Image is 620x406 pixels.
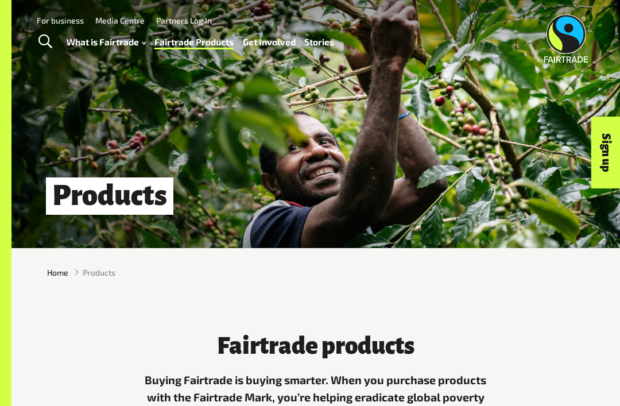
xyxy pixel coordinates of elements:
a: For business [37,16,84,25]
a: Fairtrade Products [154,34,234,50]
a: Toggle Search [31,28,59,56]
h1: Products [46,177,173,215]
a: Media Centre [95,16,145,25]
a: Get Involved [243,34,296,50]
h3: Fairtrade products [139,333,493,359]
a: Partners Log In [156,16,212,25]
a: What is Fairtrade [67,34,146,50]
a: Stories [304,34,334,50]
img: Fairtrade Australia New Zealand logo [544,14,588,63]
a: Home [47,266,68,279]
span: Products [83,266,115,279]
